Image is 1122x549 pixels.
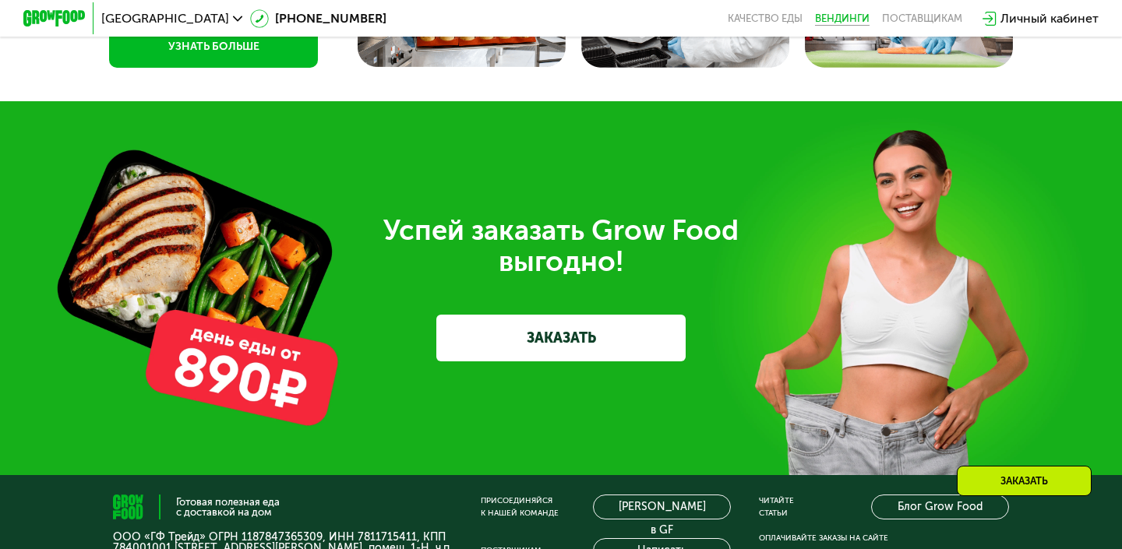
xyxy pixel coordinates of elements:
a: УЗНАТЬ БОЛЬШЕ [109,25,318,68]
div: Читайте статьи [759,494,794,519]
span: [GEOGRAPHIC_DATA] [101,12,229,25]
div: Заказать [957,466,1092,496]
div: поставщикам [882,12,962,25]
a: [PERSON_NAME] в GF [593,494,731,519]
div: Успей заказать Grow Food выгодно! [125,215,997,277]
a: Вендинги [815,12,870,25]
div: Личный кабинет [1000,9,1099,28]
a: ЗАКАЗАТЬ [436,315,686,361]
a: [PHONE_NUMBER] [250,9,386,28]
div: Оплачивайте заказы на сайте [759,532,1009,544]
a: Блог Grow Food [871,494,1009,519]
div: Присоединяйся к нашей команде [481,494,559,519]
div: Готовая полезная еда с доставкой на дом [176,497,280,517]
a: Качество еды [728,12,803,25]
